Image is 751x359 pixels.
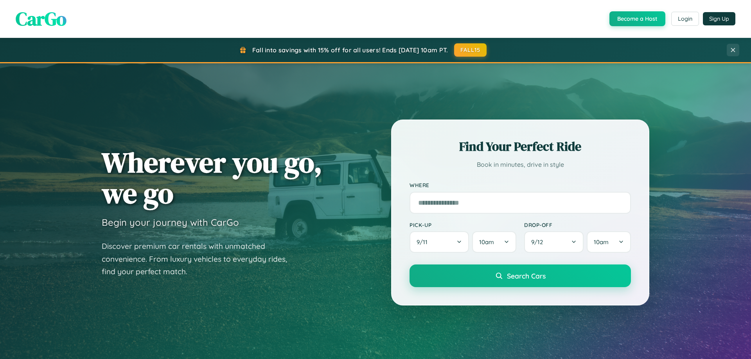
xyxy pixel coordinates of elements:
[410,264,631,287] button: Search Cars
[671,12,699,26] button: Login
[410,138,631,155] h2: Find Your Perfect Ride
[102,240,297,278] p: Discover premium car rentals with unmatched convenience. From luxury vehicles to everyday rides, ...
[102,216,239,228] h3: Begin your journey with CarGo
[479,238,494,246] span: 10am
[609,11,665,26] button: Become a Host
[703,12,735,25] button: Sign Up
[410,231,469,253] button: 9/11
[410,221,516,228] label: Pick-up
[410,182,631,189] label: Where
[531,238,547,246] span: 9 / 12
[507,271,546,280] span: Search Cars
[252,46,448,54] span: Fall into savings with 15% off for all users! Ends [DATE] 10am PT.
[102,147,322,209] h1: Wherever you go, we go
[454,43,487,57] button: FALL15
[472,231,516,253] button: 10am
[417,238,431,246] span: 9 / 11
[16,6,66,32] span: CarGo
[410,159,631,170] p: Book in minutes, drive in style
[594,238,609,246] span: 10am
[587,231,631,253] button: 10am
[524,231,584,253] button: 9/12
[524,221,631,228] label: Drop-off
